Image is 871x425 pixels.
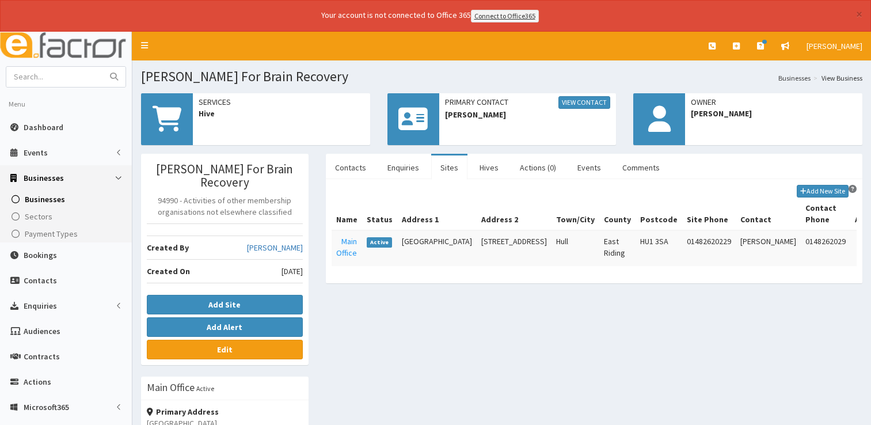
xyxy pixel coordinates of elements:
a: Edit [147,340,303,359]
th: Postcode [636,198,682,230]
a: Sites [431,155,467,180]
span: [PERSON_NAME] [807,41,862,51]
th: Town/City [551,198,599,230]
span: Dashboard [24,122,63,132]
button: Add Alert [147,317,303,337]
span: Owner [691,96,857,108]
span: [PERSON_NAME] [691,108,857,119]
b: Created By [147,242,189,253]
a: Enquiries [378,155,428,180]
span: Enquiries [24,301,57,311]
a: Hives [470,155,508,180]
span: Actions [24,377,51,387]
a: Connect to Office365 [471,10,539,22]
div: Your account is not connected to Office 365 [93,9,767,22]
th: County [599,198,636,230]
a: Businesses [778,73,811,83]
span: Active [367,237,393,248]
td: [PERSON_NAME] [736,230,801,266]
b: Created On [147,266,190,276]
b: Add Alert [207,322,242,332]
span: [PERSON_NAME] [445,109,611,120]
td: East Riding [599,230,636,266]
h1: [PERSON_NAME] For Brain Recovery [141,69,862,84]
span: Microsoft365 [24,402,69,412]
a: Contacts [326,155,375,180]
a: Comments [613,155,669,180]
th: Contact [736,198,801,230]
a: Sectors [3,208,132,225]
a: Payment Types [3,225,132,242]
span: Contacts [24,275,57,286]
span: Events [24,147,48,158]
h3: Main Office [147,382,195,393]
th: Name [332,198,362,230]
th: Address 2 [477,198,551,230]
b: Edit [217,344,233,355]
th: Site Phone [682,198,736,230]
span: Sectors [25,211,52,222]
td: [STREET_ADDRESS] [477,230,551,266]
span: Hive [199,108,364,119]
h3: [PERSON_NAME] For Brain Recovery [147,162,303,189]
a: Events [568,155,610,180]
td: [GEOGRAPHIC_DATA] [397,230,477,266]
button: Add New Site [797,185,849,198]
span: Primary Contact [445,96,611,109]
input: Search... [6,67,103,87]
span: Businesses [24,173,64,183]
b: Add Site [208,299,241,310]
span: Services [199,96,364,108]
th: Status [362,198,397,230]
span: Audiences [24,326,60,336]
a: [PERSON_NAME] [798,32,871,60]
span: [DATE] [282,265,303,277]
a: [PERSON_NAME] [247,242,303,253]
th: Address 1 [397,198,477,230]
span: Bookings [24,250,57,260]
a: View Contact [558,96,610,109]
th: Contact Phone [801,198,850,230]
p: 94990 - Activities of other membership organisations not elsewhere classified [147,195,303,218]
span: Payment Types [25,229,78,239]
strong: Primary Address [147,407,219,417]
td: Hull [551,230,599,266]
small: Active [196,384,214,393]
li: View Business [811,73,862,83]
span: Main Office [336,236,357,258]
td: 0148262029 [801,230,850,266]
td: HU1 3SA [636,230,682,266]
a: Businesses [3,191,132,208]
span: Businesses [25,194,65,204]
span: Contracts [24,351,60,362]
a: Actions (0) [511,155,565,180]
td: 01482620229 [682,230,736,266]
button: × [856,8,862,20]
